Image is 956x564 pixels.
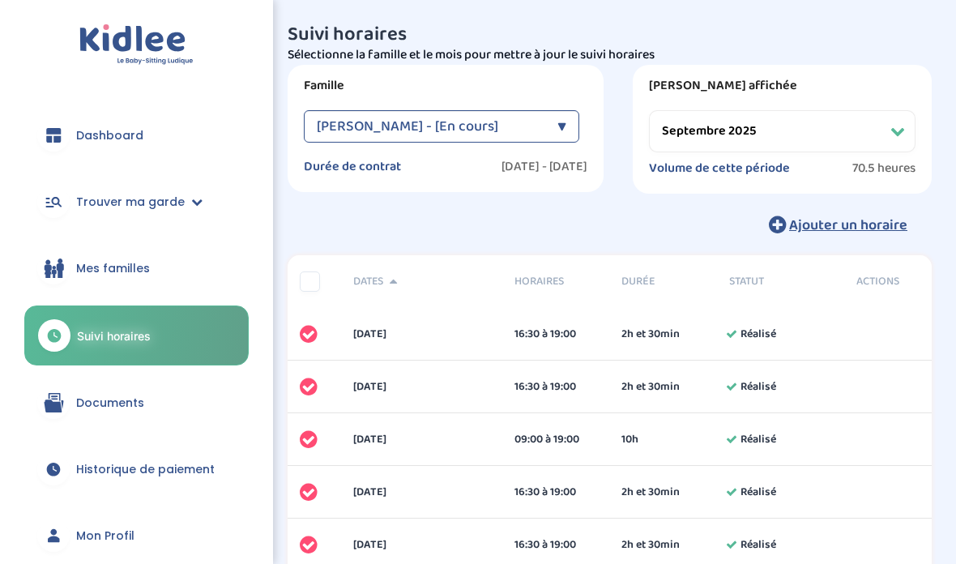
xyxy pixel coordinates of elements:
[789,214,907,237] span: Ajouter un horaire
[24,239,249,297] a: Mes familles
[76,260,150,277] span: Mes familles
[304,159,401,175] label: Durée de contrat
[514,378,597,395] div: 16:30 à 19:00
[740,326,776,343] span: Réalisé
[341,431,502,448] div: [DATE]
[76,395,144,412] span: Documents
[514,536,597,553] div: 16:30 à 19:00
[514,431,597,448] div: 09:00 à 19:00
[514,326,597,343] div: 16:30 à 19:00
[288,24,932,45] h3: Suivi horaires
[341,536,502,553] div: [DATE]
[649,78,915,94] label: [PERSON_NAME] affichée
[317,110,498,143] span: [PERSON_NAME] - [En cours]
[76,461,215,478] span: Historique de paiement
[740,484,776,501] span: Réalisé
[740,378,776,395] span: Réalisé
[24,374,249,432] a: Documents
[76,127,143,144] span: Dashboard
[621,378,680,395] span: 2h et 30min
[501,159,587,175] label: [DATE] - [DATE]
[824,273,931,290] div: Actions
[79,24,194,66] img: logo.svg
[24,305,249,365] a: Suivi horaires
[621,484,680,501] span: 2h et 30min
[649,160,790,177] label: Volume de cette période
[852,160,915,177] span: 70.5 heures
[341,484,502,501] div: [DATE]
[24,440,249,498] a: Historique de paiement
[341,326,502,343] div: [DATE]
[77,327,151,344] span: Suivi horaires
[341,273,502,290] div: Dates
[288,45,932,65] p: Sélectionne la famille et le mois pour mettre à jour le suivi horaires
[557,110,566,143] div: ▼
[341,378,502,395] div: [DATE]
[24,173,249,231] a: Trouver ma garde
[514,273,597,290] span: Horaires
[717,273,824,290] div: Statut
[76,194,185,211] span: Trouver ma garde
[514,484,597,501] div: 16:30 à 19:00
[304,78,587,94] label: Famille
[745,207,932,242] button: Ajouter un horaire
[621,536,680,553] span: 2h et 30min
[609,273,716,290] div: Durée
[621,431,638,448] span: 10h
[740,536,776,553] span: Réalisé
[621,326,680,343] span: 2h et 30min
[740,431,776,448] span: Réalisé
[76,528,134,545] span: Mon Profil
[24,106,249,164] a: Dashboard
